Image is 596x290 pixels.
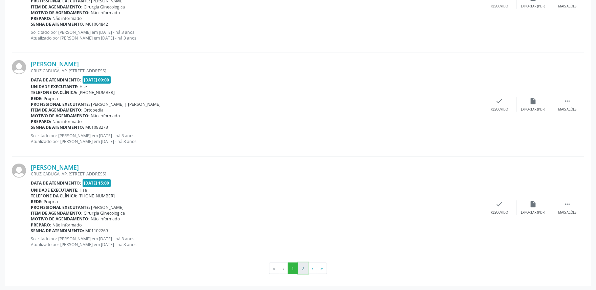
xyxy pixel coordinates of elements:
[44,96,58,101] span: Própria
[31,228,84,234] b: Senha de atendimento:
[31,180,81,186] b: Data de atendimento:
[31,96,43,101] b: Rede:
[12,263,584,274] ul: Pagination
[31,187,79,193] b: Unidade executante:
[86,228,108,234] span: M01102269
[521,4,546,9] div: Exportar (PDF)
[80,84,87,90] span: Hse
[521,210,546,215] div: Exportar (PDF)
[317,263,327,274] button: Go to last page
[31,124,84,130] b: Senha de atendimento:
[521,107,546,112] div: Exportar (PDF)
[53,16,82,21] span: Não informado
[86,124,108,130] span: M01088273
[564,97,571,105] i: 
[83,76,111,84] span: [DATE] 09:00
[31,107,83,113] b: Item de agendamento:
[91,113,120,119] span: Não informado
[308,263,317,274] button: Go to next page
[80,187,87,193] span: Hse
[91,10,120,16] span: Não informado
[558,210,576,215] div: Mais ações
[12,60,26,74] img: img
[84,210,125,216] span: Cirurgia Ginecologica
[31,119,51,124] b: Preparo:
[31,16,51,21] b: Preparo:
[31,164,79,171] a: [PERSON_NAME]
[288,263,298,274] button: Go to page 1
[298,263,308,274] button: Go to page 2
[564,200,571,208] i: 
[31,216,90,222] b: Motivo de agendamento:
[31,4,83,10] b: Item de agendamento:
[31,29,483,41] p: Solicitado por [PERSON_NAME] em [DATE] - há 3 anos Atualizado por [PERSON_NAME] em [DATE] - há 3 ...
[496,200,503,208] i: check
[31,113,90,119] b: Motivo de agendamento:
[496,97,503,105] i: check
[31,101,90,107] b: Profissional executante:
[31,199,43,204] b: Rede:
[31,10,90,16] b: Motivo de agendamento:
[91,204,124,210] span: [PERSON_NAME]
[84,107,104,113] span: Ortopedia
[53,119,82,124] span: Não informado
[558,4,576,9] div: Mais ações
[31,68,483,74] div: CRUZ CABUGA, AP. [STREET_ADDRESS]
[31,90,78,95] b: Telefone da clínica:
[31,210,83,216] b: Item de agendamento:
[31,21,84,27] b: Senha de atendimento:
[44,199,58,204] span: Própria
[491,107,508,112] div: Resolvido
[491,4,508,9] div: Resolvido
[79,193,115,199] span: [PHONE_NUMBER]
[31,133,483,144] p: Solicitado por [PERSON_NAME] em [DATE] - há 3 anos Atualizado por [PERSON_NAME] em [DATE] - há 3 ...
[86,21,108,27] span: M01064842
[84,4,125,10] span: Cirurgia Ginecologica
[31,171,483,177] div: CRUZ CABUGA, AP. [STREET_ADDRESS]
[31,84,79,90] b: Unidade executante:
[558,107,576,112] div: Mais ações
[491,210,508,215] div: Resolvido
[31,204,90,210] b: Profissional executante:
[31,193,78,199] b: Telefone da clínica:
[530,97,537,105] i: insert_drive_file
[31,222,51,228] b: Preparo:
[53,222,82,228] span: Não informado
[91,216,120,222] span: Não informado
[12,164,26,178] img: img
[83,179,111,187] span: [DATE] 15:00
[91,101,161,107] span: [PERSON_NAME] | [PERSON_NAME]
[79,90,115,95] span: [PHONE_NUMBER]
[31,60,79,68] a: [PERSON_NAME]
[31,77,81,83] b: Data de atendimento:
[530,200,537,208] i: insert_drive_file
[31,236,483,247] p: Solicitado por [PERSON_NAME] em [DATE] - há 3 anos Atualizado por [PERSON_NAME] em [DATE] - há 3 ...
